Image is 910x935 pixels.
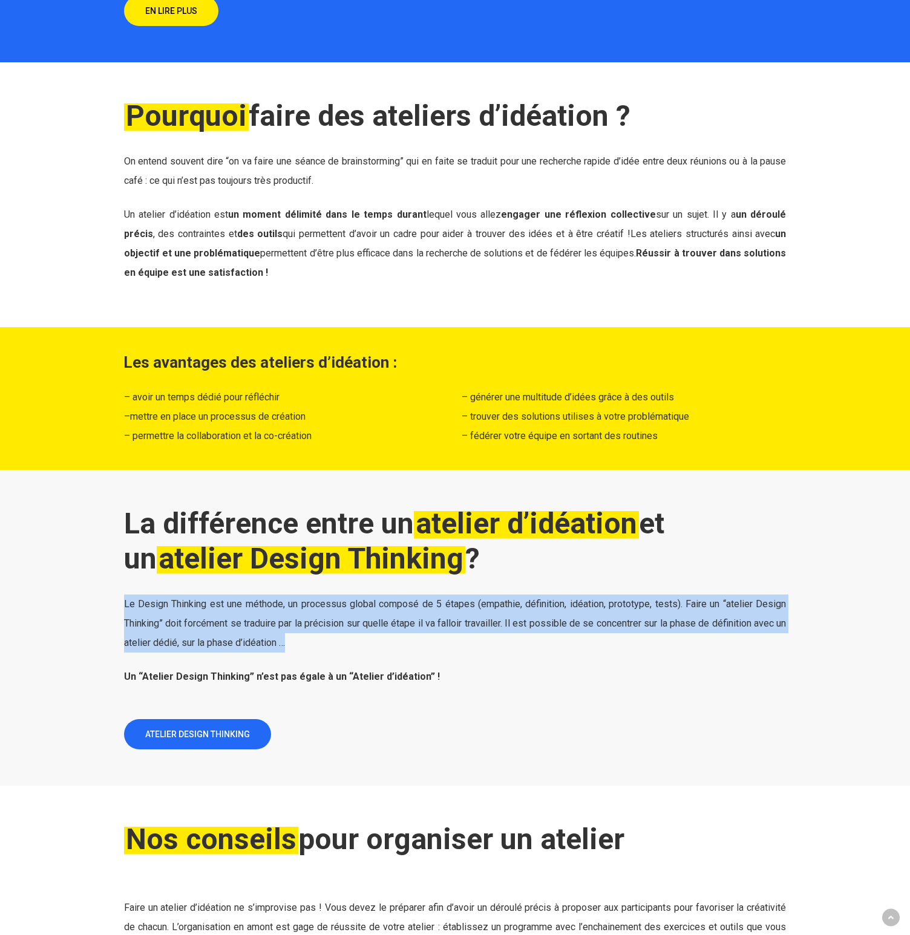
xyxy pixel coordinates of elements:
em: atelier Design Thinking [157,541,465,576]
span: ATELIER DESIGN THINKING [145,728,250,740]
strong: un moment délimité dans le temps durant [228,209,427,220]
span: – générer une multitude d’idées grâce à des outils [462,391,674,403]
strong: Préparer l’atelier en amont [126,873,315,891]
span: EN LIRE PLUS [145,5,197,17]
em: atelier d’idéation [414,506,639,541]
span: – fédérer votre équipe en sortant des routines [462,430,658,441]
em: Pourquoi [124,99,249,133]
span: – avoir un temps dédié pour réfléchir – [124,391,280,422]
strong: Les avantages des ateliers d’idéation : [123,353,397,371]
strong: des outils [237,228,283,239]
span: mettre en place un processus de création [130,411,306,422]
strong: faire des ateliers d’idéation ? [124,99,630,133]
strong: engager une réflexion collective [501,209,655,220]
strong: Un “Atelier Design Thinking” n’est pas égale à un “Atelier d’idéation” ! [124,671,440,682]
span: Le Design Thinking est une méthode, un processus global composé de 5 étapes (empathie, définition... [124,598,787,648]
strong: pour organiser un atelier [124,822,624,856]
span: Un atelier d’idéation est lequel vous allez sur un sujet. Il y a , des contraintes et qui permett... [124,209,787,239]
em: Nos conseils [124,822,298,856]
a: ATELIER DESIGN THINKING [124,719,271,749]
strong: La différence entre un et un ? [124,506,664,576]
span: On entend souvent dire “on va faire une séance de brainstorming” qui en faite se traduit pour une... [124,155,787,186]
span: – permettre la collaboration et la co-création [124,430,312,441]
span: Les ateliers structurés ainsi avec permettent d’être plus efficace dans la recherche de solutions... [124,228,787,278]
span: – trouver des solutions utilises à votre problématique [462,411,689,422]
